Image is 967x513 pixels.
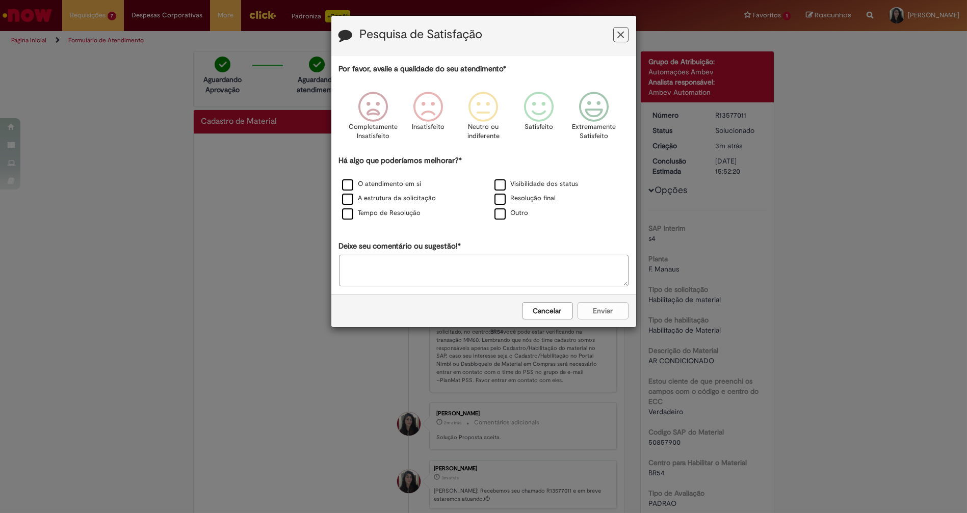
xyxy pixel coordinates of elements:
[572,122,616,141] p: Extremamente Satisfeito
[339,155,629,221] div: Há algo que poderíamos melhorar?*
[568,84,620,154] div: Extremamente Satisfeito
[525,122,553,132] p: Satisfeito
[522,302,573,319] button: Cancelar
[339,64,507,74] label: Por favor, avalie a qualidade do seu atendimento*
[513,84,565,154] div: Satisfeito
[342,208,421,218] label: Tempo de Resolução
[342,194,436,203] label: A estrutura da solicitação
[494,208,529,218] label: Outro
[465,122,502,141] p: Neutro ou indiferente
[342,179,422,189] label: O atendimento em si
[347,84,399,154] div: Completamente Insatisfeito
[360,28,483,41] label: Pesquisa de Satisfação
[402,84,454,154] div: Insatisfeito
[349,122,398,141] p: Completamente Insatisfeito
[339,241,461,252] label: Deixe seu comentário ou sugestão!*
[494,179,579,189] label: Visibilidade dos status
[412,122,445,132] p: Insatisfeito
[457,84,509,154] div: Neutro ou indiferente
[494,194,556,203] label: Resolução final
